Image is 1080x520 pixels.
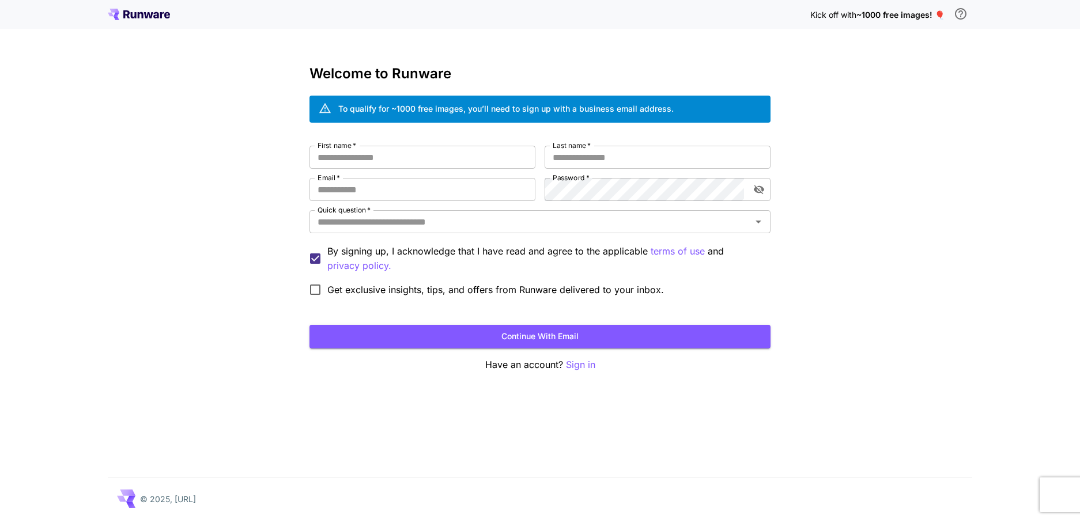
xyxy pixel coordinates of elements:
label: First name [318,141,356,150]
p: privacy policy. [327,259,391,273]
h3: Welcome to Runware [309,66,771,82]
button: Sign in [566,358,595,372]
label: Password [553,173,590,183]
button: In order to qualify for free credit, you need to sign up with a business email address and click ... [949,2,972,25]
p: Have an account? [309,358,771,372]
label: Email [318,173,340,183]
p: terms of use [651,244,705,259]
div: To qualify for ~1000 free images, you’ll need to sign up with a business email address. [338,103,674,115]
label: Last name [553,141,591,150]
p: By signing up, I acknowledge that I have read and agree to the applicable and [327,244,761,273]
button: toggle password visibility [749,179,769,200]
button: By signing up, I acknowledge that I have read and agree to the applicable terms of use and [327,259,391,273]
label: Quick question [318,205,371,215]
span: Kick off with [810,10,856,20]
button: Open [750,214,766,230]
button: By signing up, I acknowledge that I have read and agree to the applicable and privacy policy. [651,244,705,259]
span: Get exclusive insights, tips, and offers from Runware delivered to your inbox. [327,283,664,297]
button: Continue with email [309,325,771,348]
p: © 2025, [URL] [140,493,196,505]
span: ~1000 free images! 🎈 [856,10,945,20]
